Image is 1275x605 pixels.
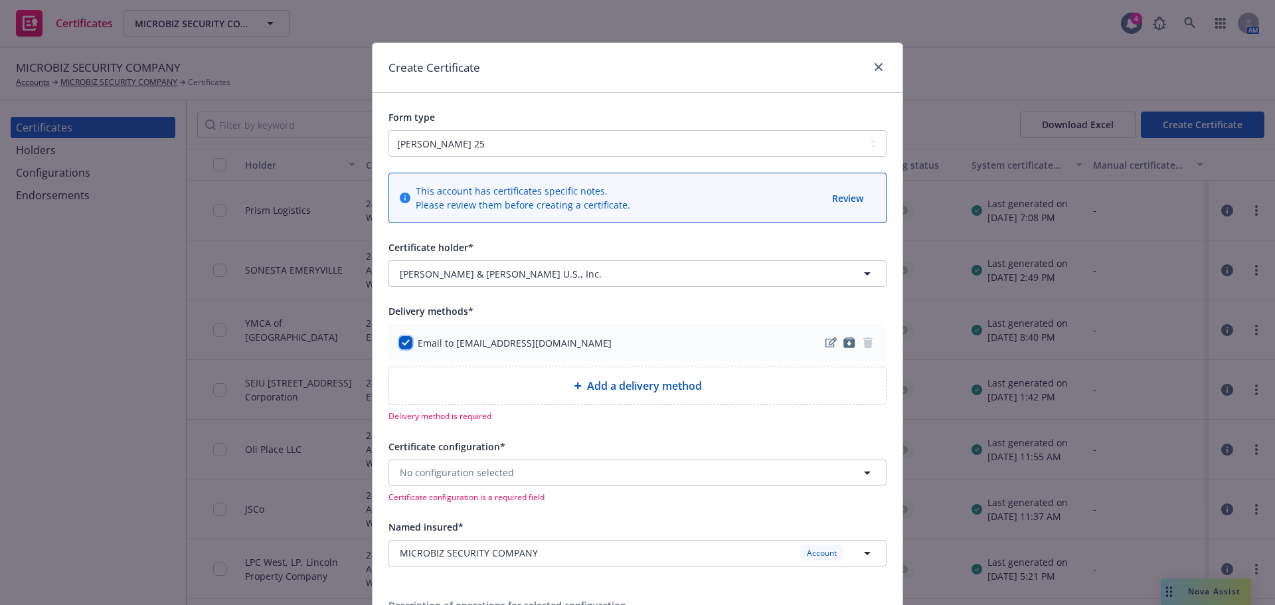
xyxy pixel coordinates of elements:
span: Delivery method is required [388,410,887,422]
button: [PERSON_NAME] & [PERSON_NAME] U.S., Inc. [388,260,887,287]
span: No configuration selected [400,466,514,479]
span: [PERSON_NAME] & [PERSON_NAME] U.S., Inc. [400,267,602,281]
h1: Create Certificate [388,59,480,76]
span: Certificate holder* [388,241,473,254]
span: Delivery methods* [388,305,473,317]
div: Account [800,545,843,561]
span: Certificate configuration is a required field [388,491,887,503]
span: Named insured* [388,521,464,533]
div: This account has certificates specific notes. [416,184,630,198]
div: Please review them before creating a certificate. [416,198,630,212]
a: archive [841,335,857,351]
span: Review [832,192,863,205]
span: remove [860,335,876,351]
div: Add a delivery method [388,367,887,405]
a: close [871,59,887,75]
span: Certificate configuration* [388,440,505,453]
button: MICROBIZ SECURITY COMPANYAccount [388,540,887,566]
button: No configuration selected [388,460,887,486]
div: Email to [EMAIL_ADDRESS][DOMAIN_NAME] [418,336,612,350]
button: Review [831,190,865,207]
span: MICROBIZ SECURITY COMPANY [400,546,538,560]
span: Form type [388,111,435,124]
span: Add a delivery method [587,378,702,394]
a: edit [823,335,839,351]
